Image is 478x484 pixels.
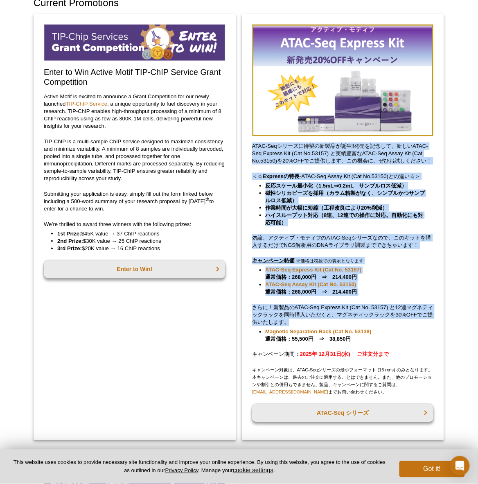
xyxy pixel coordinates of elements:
strong: 通常価格：268,000円 ⇒ 214,400円 [266,267,362,280]
strong: 3rd Prize: [57,245,82,251]
div: Open Intercom Messenger [450,456,470,476]
span: ※価格は税抜での表示となります [296,258,364,263]
p: ATAC-Seqシリーズに待望の新製品が誕生‼発売を記念して、新しいATAC-Seq Express Kit (Cat No.53157) と実績豊富なATAC-Seq Assay Kit (C... [252,142,434,165]
img: Save on ATAC-Seq Kits [252,24,434,136]
p: 勿論、アクティブ・モティフのATAC-Seqシリーズなので、このキットを購入するだけでNGS解析用のDNAライブラリ調製までできちゃいます！ [252,234,434,249]
button: Got it! [399,461,465,477]
a: Enter to Win! [44,260,225,278]
sup: th [206,197,210,201]
strong: 2nd Prize: [57,238,83,244]
a: ATAC-Seq Assay Kit (Cat No. 53150) [266,281,356,289]
u: キャンペーン特価 [252,258,295,264]
a: ATAC-Seq Express Kit (Cat No. 53157) [266,267,362,274]
p: キャンペーン期間： [252,351,434,358]
strong: 通常価格：268,000円 ⇒ 214,400円 [266,282,357,295]
strong: 2025年 12月31日(水) ご注文分まで [300,351,389,357]
button: cookie settings [233,467,273,474]
p: This website uses cookies to provide necessary site functionality and improve your online experie... [13,459,386,475]
a: ATAC-Seq シリーズ [252,404,434,422]
p: さらに！新製品のATAC-Seq Express Kit (Cat No. 53157) と12連マグネティックラックを同時購入いただくと、マグネティックラックを30%OFFでご提供いたします。 [252,304,434,326]
strong: 1st Prize: [57,231,81,237]
img: TIP-ChIP Service Grant Competition [44,24,225,61]
p: Active Motif is excited to announce a Grant Competition for our newly launched , a unique opportu... [44,93,225,130]
strong: ハイスループット対応（8連、12連での操作に対応。自動化にも対応可能） [266,212,424,226]
a: TIP-ChIP Service [66,101,108,107]
a: Magnetic Separation Rack (Cat No. 53138) [266,328,372,336]
strong: 反応スケール最小化（1.5mL⇒0.2mL サンプルロス低減） [266,183,407,189]
li: $20K value → 16 ChIP reactions [57,245,217,252]
strong: 通常価格：55,500円 ⇒ 38,850円 [266,329,372,342]
a: Privacy Policy [165,468,198,474]
li: $45K value → 37 ChIP reactions [57,230,217,237]
li: $30K value → 25 ChIP reactions [57,237,217,245]
h2: Enter to Win Active Motif TIP-ChIP Service Grant Competition [44,67,225,87]
strong: 作業時間が大幅に短縮（工程改良により20%削減） [266,205,388,211]
a: [EMAIL_ADDRESS][DOMAIN_NAME] [252,390,328,395]
strong: 磁性シリカビーズを採用（カラム精製がなく、シンプルかつサンプルロス低減） [266,190,425,204]
p: TIP-ChIP is a multi-sample ChIP service designed to maximize consistency and minimize variability... [44,138,225,182]
strong: Expressの特長 [263,173,300,179]
span: キャンペーン対象は、ATAC-Seqシリーズの最小フォーマット (16 rxns) のみとなります。 本キャンペーンは、過去のご注文に適用することはできません。また、他のプロモーションや割引との... [252,368,433,395]
p: Submitting your application is easy, simply fill out the form linked below including a 500-word s... [44,190,225,213]
p: We’re thrilled to award three winners with the following prizes: [44,221,225,228]
p: ＜☆ -ATAC-Seq Assay Kit (Cat No.53150)との違い☆＞ [252,173,434,180]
